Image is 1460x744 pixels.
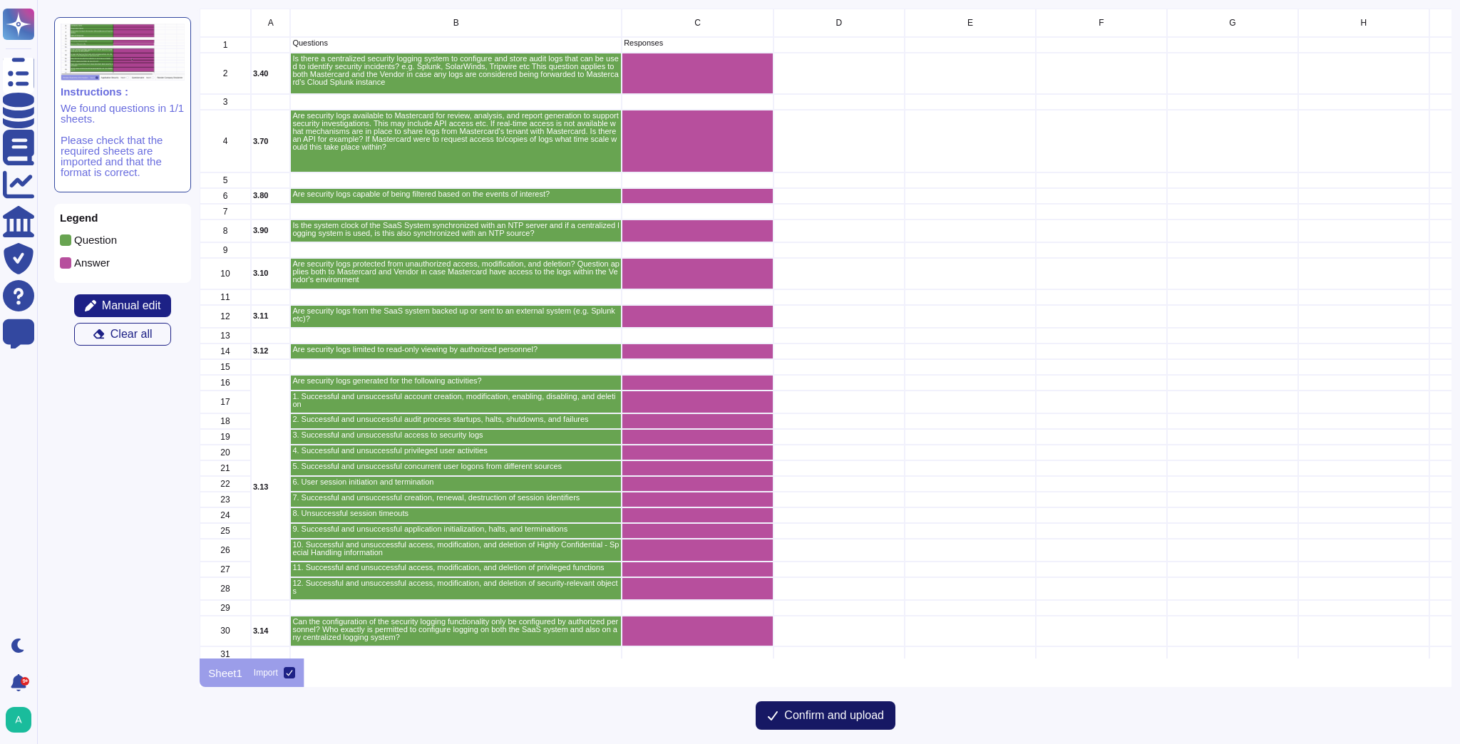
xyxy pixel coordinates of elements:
[967,19,973,27] span: E
[74,234,117,245] p: Question
[1230,19,1236,27] span: G
[21,677,29,686] div: 9+
[293,112,620,151] p: Are security logs available to Mastercard for review, analysis, and report generation to support ...
[200,188,251,204] div: 6
[253,269,288,277] p: 3.10
[784,710,884,721] span: Confirm and upload
[200,305,251,328] div: 12
[293,579,620,595] p: 12. Successful and unsuccessful access, modification, and deletion of security-relevant objects
[836,19,843,27] span: D
[200,460,251,476] div: 21
[200,328,251,343] div: 13
[200,258,251,289] div: 10
[293,260,620,284] p: Are security logs protected from unauthorized access, modification, and deletion? Question applie...
[253,192,288,200] p: 3.80
[208,668,242,678] p: Sheet1
[253,138,288,145] p: 3.70
[253,70,288,78] p: 3.40
[254,668,278,677] div: Import
[253,312,288,320] p: 3.11
[60,212,185,223] p: Legend
[200,391,251,413] div: 17
[200,219,251,242] div: 8
[74,294,171,317] button: Manual edit
[200,577,251,600] div: 28
[293,307,620,323] p: Are security logs from the SaaS system backed up or sent to an external system (e.g. Splunk etc)?
[293,541,620,557] p: 10. Successful and unsuccessful access, modification, and deletion of Highly Confidential - Speci...
[253,627,288,635] p: 3.14
[200,429,251,445] div: 19
[200,646,251,662] div: 31
[110,329,153,340] span: Clear all
[293,222,620,237] p: Is the system clock of the SaaS System synchronized with an NTP server and if a centralized loggi...
[624,39,771,47] p: Responses
[253,483,288,491] p: 3.13
[293,525,620,533] p: 9. Successful and unsuccessful application initialization, halts, and terminations
[200,616,251,647] div: 30
[61,103,185,177] p: We found questions in 1/1 sheets. Please check that the required sheets are imported and that the...
[200,507,251,523] div: 24
[200,539,251,562] div: 26
[200,600,251,616] div: 29
[3,704,41,735] button: user
[293,447,620,455] p: 4. Successful and unsuccessful privileged user activities
[200,562,251,577] div: 27
[200,523,251,539] div: 25
[293,564,620,572] p: 11. Successful and unsuccessful access, modification, and deletion of privileged functions
[293,55,620,86] p: Is there a centralized security logging system to configure and store audit logs that can be used...
[6,707,31,733] img: user
[200,242,251,258] div: 9
[200,37,251,53] div: 1
[293,618,620,641] p: Can the configuration of the security logging functionality only be configured by authorized pers...
[200,492,251,507] div: 23
[253,347,288,355] p: 3.12
[200,359,251,375] div: 15
[293,431,620,439] p: 3. Successful and unsuccessful access to security logs
[74,257,110,268] p: Answer
[253,227,288,234] p: 3.90
[200,53,251,94] div: 2
[200,343,251,359] div: 14
[293,377,620,385] p: Are security logs generated for the following activities?
[200,94,251,110] div: 3
[293,346,620,353] p: Are security logs limited to read-only viewing by authorized personnel?
[695,19,701,27] span: C
[200,476,251,492] div: 22
[293,494,620,502] p: 7. Successful and unsuccessful creation, renewal, destruction of session identifiers
[268,19,274,27] span: A
[200,204,251,219] div: 7
[200,110,251,172] div: 4
[200,445,251,460] div: 20
[293,415,620,423] p: 2. Successful and unsuccessful audit process startups, halts, shutdowns, and failures
[1099,19,1104,27] span: F
[200,413,251,429] div: 18
[200,375,251,391] div: 16
[61,86,185,97] p: Instructions :
[200,289,251,305] div: 11
[293,190,620,198] p: Are security logs capable of being filtered based on the events of interest?
[293,39,620,47] p: Questions
[293,393,620,408] p: 1. Successful and unsuccessful account creation, modification, enabling, disabling, and deletion
[293,510,620,517] p: 8. Unsuccessful session timeouts
[74,323,171,346] button: Clear all
[453,19,459,27] span: B
[756,701,895,730] button: Confirm and upload
[200,9,1451,658] div: grid
[293,463,620,470] p: 5. Successful and unsuccessful concurrent user logons from different sources
[293,478,620,486] p: 6. User session initiation and termination
[200,172,251,188] div: 5
[102,300,161,311] span: Manual edit
[61,24,185,81] img: instruction
[1361,19,1367,27] span: H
